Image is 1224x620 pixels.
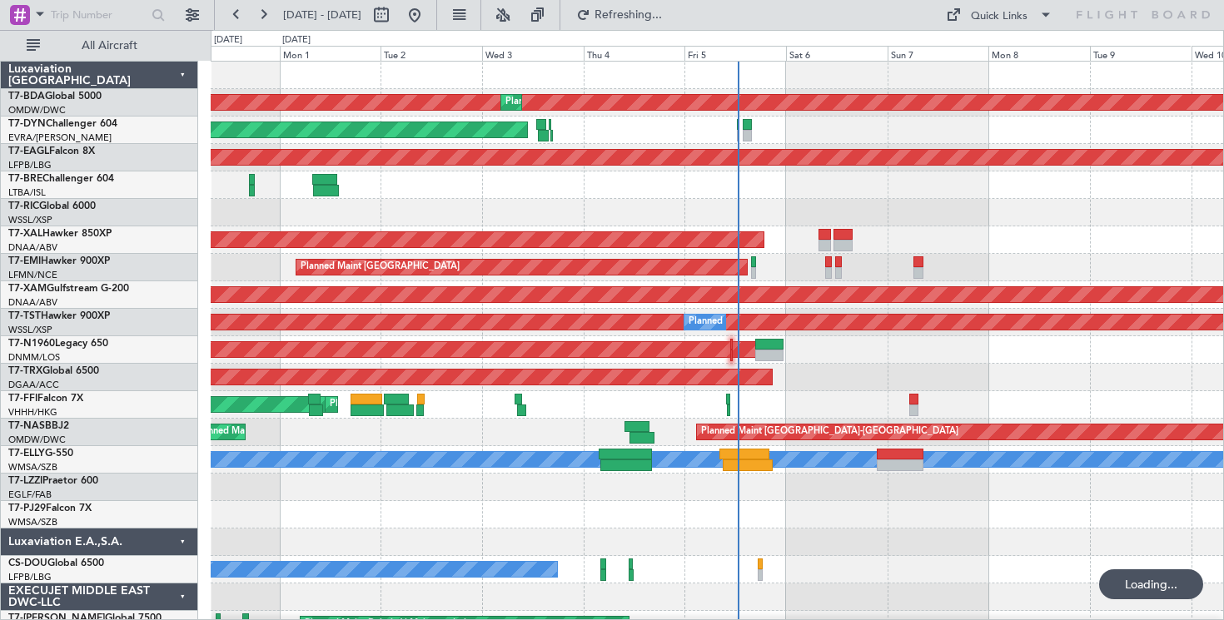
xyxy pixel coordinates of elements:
[701,419,958,444] div: Planned Maint [GEOGRAPHIC_DATA]-[GEOGRAPHIC_DATA]
[214,33,242,47] div: [DATE]
[8,558,47,568] span: CS-DOU
[8,421,45,431] span: T7-NAS
[584,46,685,61] div: Thu 4
[8,201,96,211] a: T7-RICGlobal 6000
[280,46,381,61] div: Mon 1
[282,33,311,47] div: [DATE]
[8,503,46,513] span: T7-PJ29
[8,324,52,336] a: WSSL/XSP
[8,229,42,239] span: T7-XAL
[8,214,52,226] a: WSSL/XSP
[178,46,280,61] div: Sun 31
[8,174,42,184] span: T7-BRE
[8,284,47,294] span: T7-XAM
[8,394,37,404] span: T7-FFI
[8,476,98,486] a: T7-LZZIPraetor 600
[1099,569,1203,599] div: Loading...
[8,394,83,404] a: T7-FFIFalcon 7X
[8,311,110,321] a: T7-TSTHawker 900XP
[381,46,482,61] div: Tue 2
[786,46,888,61] div: Sat 6
[43,40,176,52] span: All Aircraft
[8,503,92,513] a: T7-PJ29Falcon 7X
[594,9,664,21] span: Refreshing...
[8,186,46,199] a: LTBA/ISL
[8,119,46,129] span: T7-DYN
[8,366,99,376] a: T7-TRXGlobal 6500
[8,201,39,211] span: T7-RIC
[8,406,57,419] a: VHHH/HKG
[8,311,41,321] span: T7-TST
[8,256,110,266] a: T7-EMIHawker 900XP
[8,476,42,486] span: T7-LZZI
[8,449,45,459] span: T7-ELLY
[1090,46,1192,61] div: Tue 9
[8,558,104,568] a: CS-DOUGlobal 6500
[482,46,584,61] div: Wed 3
[8,92,45,102] span: T7-BDA
[8,461,57,474] a: WMSA/SZB
[8,571,52,583] a: LFPB/LBG
[689,310,749,335] div: Planned Maint
[8,449,73,459] a: T7-ELLYG-550
[569,2,669,28] button: Refreshing...
[8,296,57,309] a: DNAA/ABV
[283,7,361,22] span: [DATE] - [DATE]
[8,104,66,117] a: OMDW/DWC
[988,46,1090,61] div: Mon 8
[8,131,112,144] a: EVRA/[PERSON_NAME]
[8,229,112,239] a: T7-XALHawker 850XP
[8,159,52,171] a: LFPB/LBG
[8,421,69,431] a: T7-NASBBJ2
[8,489,52,501] a: EGLF/FAB
[8,366,42,376] span: T7-TRX
[684,46,786,61] div: Fri 5
[8,146,49,156] span: T7-EAGL
[8,256,41,266] span: T7-EMI
[18,32,181,59] button: All Aircraft
[8,434,66,446] a: OMDW/DWC
[330,392,608,417] div: Planned Maint [GEOGRAPHIC_DATA] ([GEOGRAPHIC_DATA] Intl)
[938,2,1061,28] button: Quick Links
[8,146,95,156] a: T7-EAGLFalcon 8X
[888,46,989,61] div: Sun 7
[8,174,114,184] a: T7-BREChallenger 604
[51,2,147,27] input: Trip Number
[505,90,669,115] div: Planned Maint Dubai (Al Maktoum Intl)
[971,8,1027,25] div: Quick Links
[8,119,117,129] a: T7-DYNChallenger 604
[8,351,60,364] a: DNMM/LOS
[8,379,59,391] a: DGAA/ACC
[8,516,57,528] a: WMSA/SZB
[8,92,102,102] a: T7-BDAGlobal 5000
[8,339,108,349] a: T7-N1960Legacy 650
[8,241,57,254] a: DNAA/ABV
[8,339,55,349] span: T7-N1960
[8,284,129,294] a: T7-XAMGulfstream G-200
[301,255,460,280] div: Planned Maint [GEOGRAPHIC_DATA]
[8,269,57,281] a: LFMN/NCE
